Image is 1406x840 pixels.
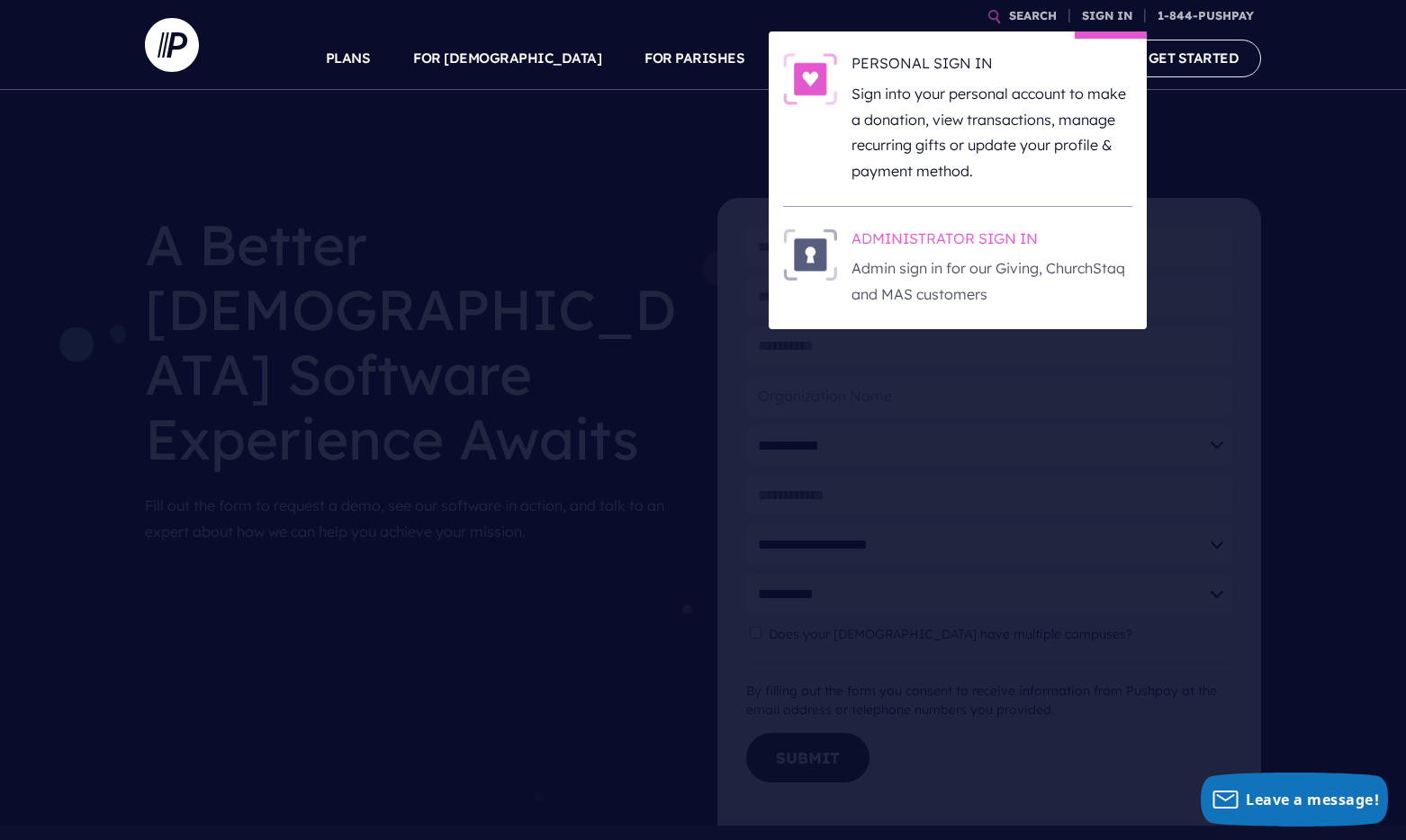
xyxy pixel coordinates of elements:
a: PLANS [326,27,371,90]
a: COMPANY [1016,27,1083,90]
h6: PERSONAL SIGN IN [852,53,1132,80]
button: Leave a message! [1201,773,1388,827]
a: SOLUTIONS [788,27,868,90]
img: PERSONAL SIGN IN - Illustration [783,53,837,105]
a: ADMINISTRATOR SIGN IN - Illustration ADMINISTRATOR SIGN IN Admin sign in for our Giving, ChurchSt... [783,228,1132,308]
a: GET STARTED [1126,40,1262,76]
img: ADMINISTRATOR SIGN IN - Illustration [783,228,837,281]
span: Leave a message! [1246,790,1379,809]
p: Sign into your personal account to make a donation, view transactions, manage recurring gifts or ... [852,81,1132,184]
a: FOR [DEMOGRAPHIC_DATA] [413,27,601,90]
a: EXPLORE [911,27,974,90]
h6: ADMINISTRATOR SIGN IN [852,228,1132,255]
a: FOR PARISHES [644,27,744,90]
a: PERSONAL SIGN IN - Illustration PERSONAL SIGN IN Sign into your personal account to make a donati... [783,53,1132,184]
p: Admin sign in for our Giving, ChurchStaq and MAS customers [852,255,1132,308]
